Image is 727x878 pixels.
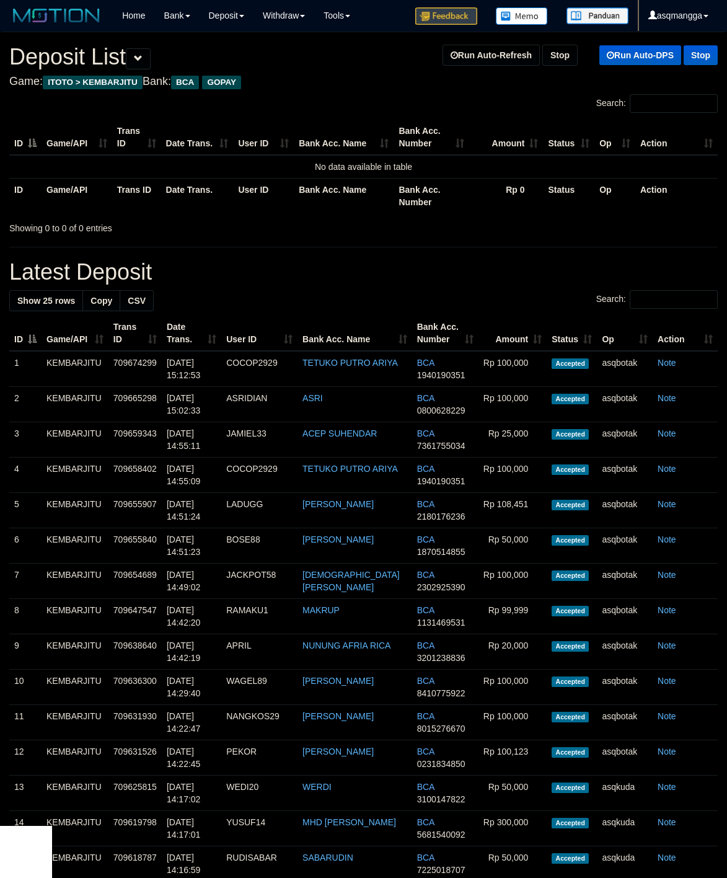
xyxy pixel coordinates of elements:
[417,641,434,650] span: BCA
[478,316,547,351] th: Amount: activate to sort column ascending
[469,120,544,155] th: Amount: activate to sort column ascending
[478,528,547,564] td: Rp 50,000
[302,464,398,474] a: TETUKO PUTRO ARIYA
[112,178,161,213] th: Trans ID
[478,776,547,811] td: Rp 50,000
[635,120,718,155] th: Action: activate to sort column ascending
[566,7,628,24] img: panduan.png
[417,782,434,792] span: BCA
[9,6,104,25] img: MOTION_logo.png
[417,570,434,580] span: BCA
[597,564,653,599] td: asqbotak
[478,811,547,846] td: Rp 300,000
[552,429,589,440] span: Accepted
[543,178,594,213] th: Status
[417,794,465,804] span: Copy 3100147822 to clipboard
[543,120,594,155] th: Status: activate to sort column ascending
[658,464,676,474] a: Note
[82,290,120,311] a: Copy
[478,670,547,705] td: Rp 100,000
[417,724,465,734] span: Copy 8015276670 to clipboard
[42,493,108,528] td: KEMBARJITU
[394,120,469,155] th: Bank Acc. Number: activate to sort column ascending
[9,811,42,846] td: 14
[108,422,162,458] td: 709659343
[9,670,42,705] td: 10
[596,290,718,309] label: Search:
[552,500,589,510] span: Accepted
[552,747,589,758] span: Accepted
[417,547,465,557] span: Copy 1870514855 to clipboard
[417,476,465,486] span: Copy 1940190351 to clipboard
[599,45,681,65] a: Run Auto-DPS
[658,358,676,368] a: Note
[417,653,465,663] span: Copy 3201238836 to clipboard
[552,712,589,722] span: Accepted
[9,316,42,351] th: ID: activate to sort column descending
[417,830,465,840] span: Copy 5681540092 to clipboard
[221,316,297,351] th: User ID: activate to sort column ascending
[417,688,465,698] span: Copy 8410775922 to clipboard
[9,45,718,69] h1: Deposit List
[417,759,465,769] span: Copy 0231834850 to clipboard
[415,7,477,25] img: Feedback.jpg
[42,634,108,670] td: KEMBARJITU
[417,393,434,403] span: BCA
[108,316,162,351] th: Trans ID: activate to sort column ascending
[302,358,398,368] a: TETUKO PUTRO ARIYA
[417,582,465,592] span: Copy 2302925390 to clipboard
[162,705,221,740] td: [DATE] 14:22:47
[552,853,589,864] span: Accepted
[233,120,294,155] th: User ID: activate to sort column ascending
[658,747,676,756] a: Note
[478,351,547,387] td: Rp 100,000
[417,711,434,721] span: BCA
[108,634,162,670] td: 709638640
[9,178,42,213] th: ID
[658,711,676,721] a: Note
[542,45,578,66] a: Stop
[417,676,434,686] span: BCA
[417,464,434,474] span: BCA
[552,641,589,652] span: Accepted
[630,290,718,309] input: Search:
[478,387,547,422] td: Rp 100,000
[417,512,465,521] span: Copy 2180176236 to clipboard
[221,776,297,811] td: WEDI20
[42,120,112,155] th: Game/API: activate to sort column ascending
[17,296,75,306] span: Show 25 rows
[221,705,297,740] td: NANGKOS29
[9,740,42,776] td: 12
[417,428,434,438] span: BCA
[302,499,374,509] a: [PERSON_NAME]
[597,776,653,811] td: asqkuda
[478,634,547,670] td: Rp 20,000
[9,155,718,179] td: No data available in table
[302,782,332,792] a: WERDI
[302,747,374,756] a: [PERSON_NAME]
[658,534,676,544] a: Note
[597,599,653,634] td: asqbotak
[597,493,653,528] td: asqbotak
[658,817,676,827] a: Note
[9,351,42,387] td: 1
[594,120,635,155] th: Op: activate to sort column ascending
[162,670,221,705] td: [DATE] 14:29:40
[221,670,297,705] td: WAGEL89
[42,811,108,846] td: KEMBARJITU
[221,493,297,528] td: LADUGG
[417,499,434,509] span: BCA
[630,94,718,113] input: Search:
[302,641,390,650] a: NUNUNG AFRIA RICA
[653,316,718,351] th: Action: activate to sort column ascending
[552,606,589,616] span: Accepted
[171,76,199,89] span: BCA
[162,387,221,422] td: [DATE] 15:02:33
[162,564,221,599] td: [DATE] 14:49:02
[9,528,42,564] td: 6
[478,705,547,740] td: Rp 100,000
[302,393,323,403] a: ASRI
[108,740,162,776] td: 709631526
[478,564,547,599] td: Rp 100,000
[302,428,377,438] a: ACEP SUHENDAR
